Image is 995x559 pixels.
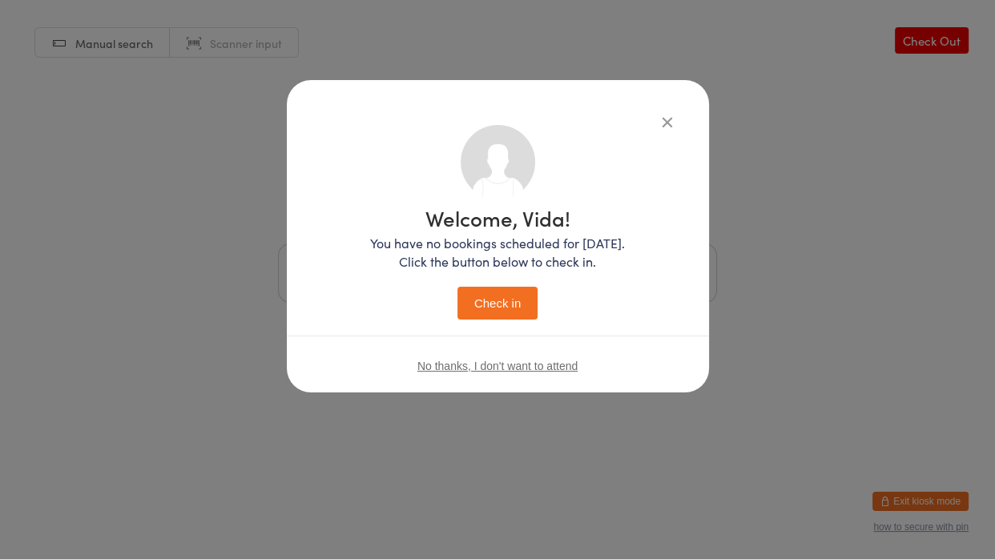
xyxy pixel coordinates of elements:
[461,125,535,199] img: no_photo.png
[417,360,578,372] button: No thanks, I don't want to attend
[457,287,538,320] button: Check in
[370,234,625,271] p: You have no bookings scheduled for [DATE]. Click the button below to check in.
[370,207,625,228] h1: Welcome, Vida!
